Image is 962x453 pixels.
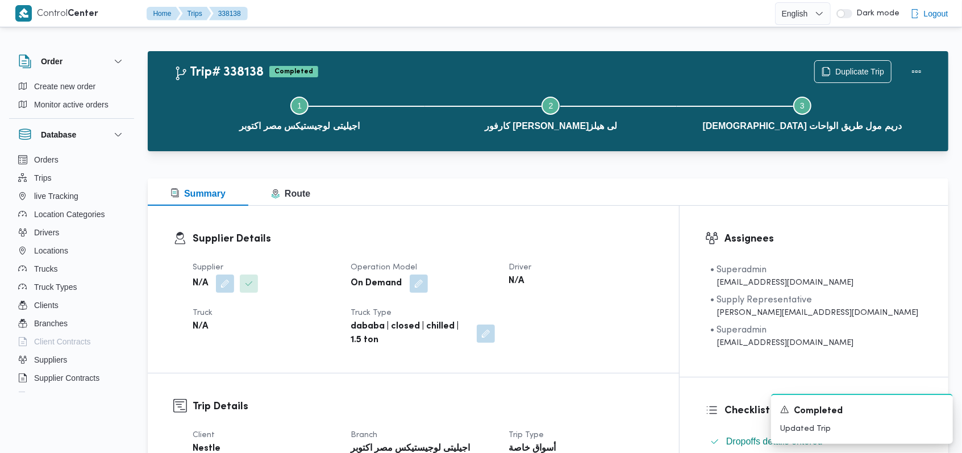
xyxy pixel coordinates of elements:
[14,369,130,387] button: Supplier Contracts
[710,293,918,319] span: • Supply Representative mohamed.sabry@illa.com.eg
[41,128,76,142] h3: Database
[34,335,91,348] span: Client Contracts
[710,307,918,319] div: [PERSON_NAME][EMAIL_ADDRESS][DOMAIN_NAME]
[835,65,884,78] span: Duplicate Trip
[351,264,417,271] span: Operation Model
[34,189,78,203] span: live Tracking
[193,399,653,414] h3: Trip Details
[677,83,928,142] button: [DEMOGRAPHIC_DATA] دريم مول طريق الواحات
[34,389,63,403] span: Devices
[9,77,134,118] div: Order
[14,260,130,278] button: Trucks
[193,231,653,247] h3: Supplier Details
[18,55,125,68] button: Order
[726,435,823,448] span: Dropoffs details entered
[193,320,208,334] b: N/A
[41,55,63,68] h3: Order
[351,277,402,290] b: On Demand
[271,189,310,198] span: Route
[509,275,524,288] b: N/A
[34,262,57,276] span: Trucks
[710,337,853,349] div: [EMAIL_ADDRESS][DOMAIN_NAME]
[68,10,99,18] b: Center
[174,65,264,80] h2: Trip# 338138
[193,309,213,317] span: Truck
[710,277,853,289] div: [EMAIL_ADDRESS][DOMAIN_NAME]
[703,119,902,133] span: [DEMOGRAPHIC_DATA] دريم مول طريق الواحات
[905,60,928,83] button: Actions
[14,278,130,296] button: Truck Types
[14,296,130,314] button: Clients
[906,2,953,25] button: Logout
[351,431,377,439] span: Branch
[509,264,531,271] span: Driver
[814,60,892,83] button: Duplicate Trip
[193,431,215,439] span: Client
[724,403,923,418] h3: Checklist
[170,189,226,198] span: Summary
[724,231,923,247] h3: Assignees
[193,277,208,290] b: N/A
[710,293,918,307] div: • Supply Representative
[14,333,130,351] button: Client Contracts
[14,223,130,242] button: Drivers
[18,128,125,142] button: Database
[274,68,313,75] b: Completed
[710,263,853,289] span: • Superadmin karim.ragab@illa.com.eg
[14,77,130,95] button: Create new order
[706,433,923,451] button: Dropoffs details entered
[14,169,130,187] button: Trips
[239,119,359,133] span: اجيليتى لوجيستيكس مصر اكتوبر
[34,207,105,221] span: Location Categories
[174,83,425,142] button: اجيليتى لوجيستيكس مصر اكتوبر
[297,101,302,110] span: 1
[924,7,948,20] span: Logout
[178,7,211,20] button: Trips
[14,95,130,114] button: Monitor active orders
[34,353,67,367] span: Suppliers
[9,151,134,397] div: Database
[34,244,68,257] span: Locations
[852,9,900,18] span: Dark mode
[780,404,944,418] div: Notification
[351,309,392,317] span: Truck Type
[34,80,95,93] span: Create new order
[15,5,32,22] img: X8yXhbKr1z7QwAAAABJRU5ErkJggg==
[710,263,853,277] div: • Superadmin
[780,423,944,435] p: Updated Trip
[794,405,843,418] span: Completed
[34,226,59,239] span: Drivers
[14,242,130,260] button: Locations
[710,323,853,337] div: • Superadmin
[34,298,59,312] span: Clients
[509,431,544,439] span: Trip Type
[14,151,130,169] button: Orders
[34,371,99,385] span: Supplier Contracts
[726,437,823,446] span: Dropoffs details entered
[351,320,469,347] b: dababa | closed | chilled | 1.5 ton
[14,205,130,223] button: Location Categories
[485,119,617,133] span: كارفور [PERSON_NAME]لى هيلز
[34,153,59,167] span: Orders
[710,323,853,349] span: • Superadmin mostafa.elrouby@illa.com.eg
[425,83,676,142] button: كارفور [PERSON_NAME]لى هيلز
[34,317,68,330] span: Branches
[14,187,130,205] button: live Tracking
[14,351,130,369] button: Suppliers
[549,101,553,110] span: 2
[34,280,77,294] span: Truck Types
[800,101,805,110] span: 3
[14,314,130,333] button: Branches
[269,66,318,77] span: Completed
[14,387,130,405] button: Devices
[147,7,181,20] button: Home
[193,264,223,271] span: Supplier
[34,171,52,185] span: Trips
[209,7,248,20] button: 338138
[34,98,109,111] span: Monitor active orders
